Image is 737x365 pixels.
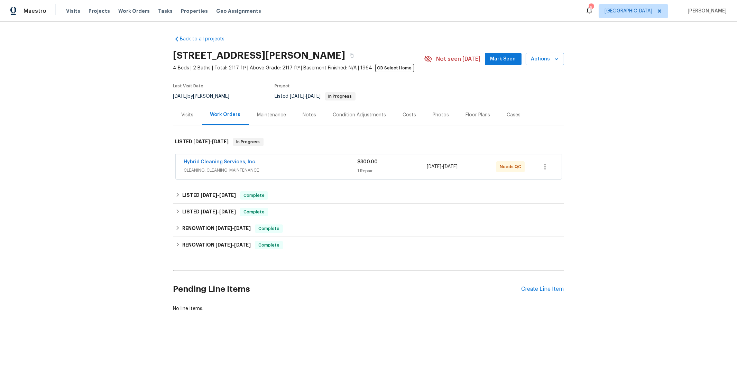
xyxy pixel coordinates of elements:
span: Project [275,84,290,88]
a: Hybrid Cleaning Services, Inc. [184,160,257,164]
span: [DATE] [234,226,251,231]
h2: [STREET_ADDRESS][PERSON_NAME] [173,52,346,59]
span: Projects [89,8,110,15]
span: Last Visit Date [173,84,204,88]
div: Cases [507,112,521,118]
span: [DATE] [212,139,229,144]
span: [DATE] [194,139,210,144]
div: 6 [589,4,593,11]
span: - [194,139,229,144]
span: Needs QC [500,163,524,170]
div: Floor Plans [466,112,490,118]
button: Actions [526,53,564,66]
span: [DATE] [215,226,232,231]
div: Visits [182,112,194,118]
span: - [290,94,321,99]
div: Maintenance [257,112,286,118]
span: [DATE] [215,242,232,247]
span: Mark Seen [490,55,516,64]
h6: LISTED [182,191,236,200]
span: Complete [256,225,282,232]
div: Costs [403,112,416,118]
h6: RENOVATION [182,224,251,233]
span: Geo Assignments [216,8,261,15]
div: by [PERSON_NAME] [173,92,238,100]
div: No line items. [173,305,564,312]
span: [DATE] [290,94,305,99]
span: $300.00 [358,160,378,164]
span: [DATE] [173,94,188,99]
h6: RENOVATION [182,241,251,249]
span: Not seen [DATE] [436,56,481,63]
span: Work Orders [118,8,150,15]
span: - [427,163,458,170]
div: LISTED [DATE]-[DATE]Complete [173,204,564,220]
span: Complete [241,192,267,199]
span: [GEOGRAPHIC_DATA] [605,8,652,15]
span: Tasks [158,9,173,13]
span: Visits [66,8,80,15]
span: Complete [241,209,267,215]
div: Photos [433,112,449,118]
span: Complete [256,242,282,249]
div: Work Orders [210,111,241,118]
div: 1 Repair [358,167,427,174]
button: Mark Seen [485,53,522,66]
span: - [215,242,251,247]
span: In Progress [234,138,263,145]
span: [PERSON_NAME] [685,8,727,15]
div: RENOVATION [DATE]-[DATE]Complete [173,237,564,253]
span: Actions [531,55,559,64]
h6: LISTED [175,138,229,146]
span: In Progress [326,94,355,98]
span: - [215,226,251,231]
span: [DATE] [427,164,441,169]
span: [DATE] [219,209,236,214]
span: [DATE] [443,164,458,169]
span: CLEANING, CLEANING_MAINTENANCE [184,167,358,174]
button: Copy Address [346,49,358,62]
div: LISTED [DATE]-[DATE]In Progress [173,131,564,153]
span: [DATE] [201,209,217,214]
span: [DATE] [306,94,321,99]
span: - [201,193,236,198]
div: Notes [303,112,316,118]
div: Create Line Item [522,286,564,292]
span: Maestro [24,8,46,15]
div: RENOVATION [DATE]-[DATE]Complete [173,220,564,237]
a: Back to all projects [173,36,240,42]
div: LISTED [DATE]-[DATE]Complete [173,187,564,204]
h2: Pending Line Items [173,273,522,305]
span: Properties [181,8,208,15]
div: Condition Adjustments [333,112,386,118]
h6: LISTED [182,208,236,216]
span: [DATE] [219,193,236,198]
span: OD Select Home [375,64,414,72]
span: 4 Beds | 2 Baths | Total: 2117 ft² | Above Grade: 2117 ft² | Basement Finished: N/A | 1964 [173,65,424,71]
span: Listed [275,94,356,99]
span: [DATE] [234,242,251,247]
span: - [201,209,236,214]
span: [DATE] [201,193,217,198]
